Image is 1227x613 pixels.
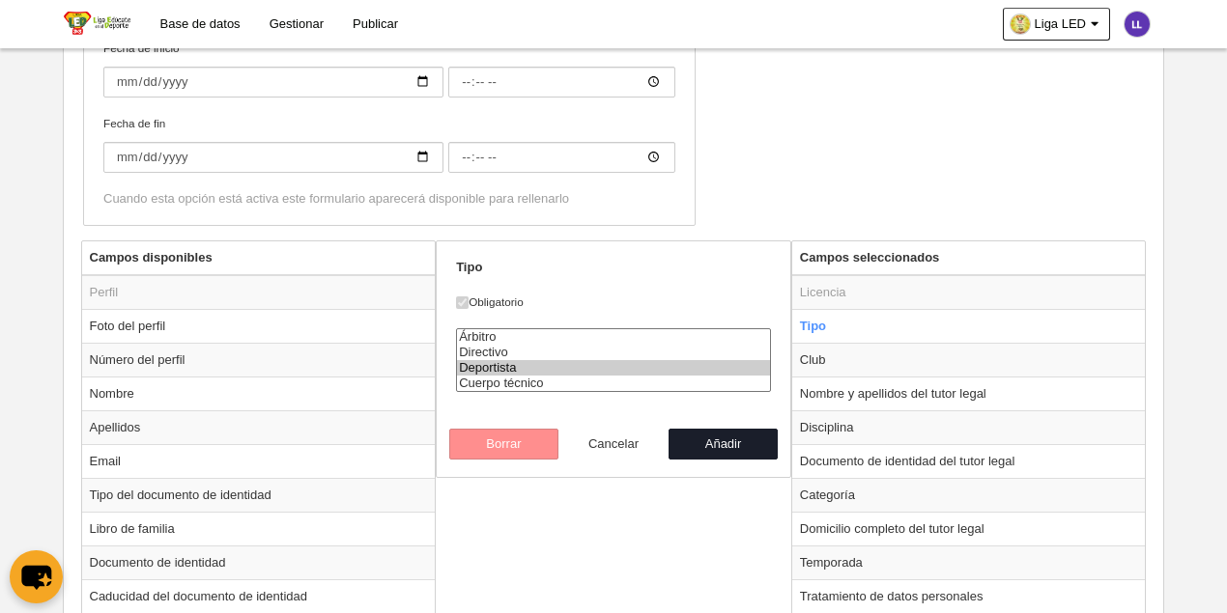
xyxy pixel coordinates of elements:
td: Domicilio completo del tutor legal [792,512,1146,545]
td: Nombre [82,376,436,410]
option: Árbitro [457,329,770,345]
a: Liga LED [1003,8,1110,41]
label: Obligatorio [456,293,771,311]
img: c2l6ZT0zMHgzMCZmcz05JnRleHQ9TEwmYmc9NWUzNWIx.png [1125,12,1150,37]
img: Oa3ElrZntIAI.30x30.jpg [1011,14,1030,34]
td: Documento de identidad [82,545,436,579]
input: Obligatorio [456,296,469,309]
td: Apellidos [82,410,436,444]
td: Licencia [792,275,1146,310]
option: Directivo [457,345,770,360]
td: Categoría [792,478,1146,512]
input: Fecha de inicio [448,67,675,98]
td: Tratamiento de datos personales [792,579,1146,613]
td: Tipo [792,309,1146,343]
button: Cancelar [558,429,669,460]
img: Liga LED [64,12,130,35]
div: Cuando esta opción está activa este formulario aparecerá disponible para rellenarlo [103,190,675,208]
option: Cuerpo técnico [457,376,770,391]
input: Fecha de inicio [103,67,443,98]
option: Deportista [457,360,770,376]
td: Foto del perfil [82,309,436,343]
input: Fecha de fin [448,142,675,173]
td: Perfil [82,275,436,310]
td: Email [82,444,436,478]
input: Fecha de fin [103,142,443,173]
button: Añadir [669,429,779,460]
label: Fecha de inicio [103,40,675,98]
td: Nombre y apellidos del tutor legal [792,376,1146,410]
td: Caducidad del documento de identidad [82,579,436,613]
strong: Tipo [456,260,482,274]
th: Campos disponibles [82,241,436,275]
td: Disciplina [792,410,1146,444]
td: Libro de familia [82,512,436,545]
button: chat-button [10,550,63,603]
th: Campos seleccionados [792,241,1146,275]
td: Número del perfil [82,343,436,376]
td: Tipo del documento de identidad [82,478,436,512]
td: Club [792,343,1146,376]
td: Temporada [792,545,1146,579]
td: Documento de identidad del tutor legal [792,444,1146,478]
span: Liga LED [1035,14,1086,34]
label: Fecha de fin [103,115,675,173]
